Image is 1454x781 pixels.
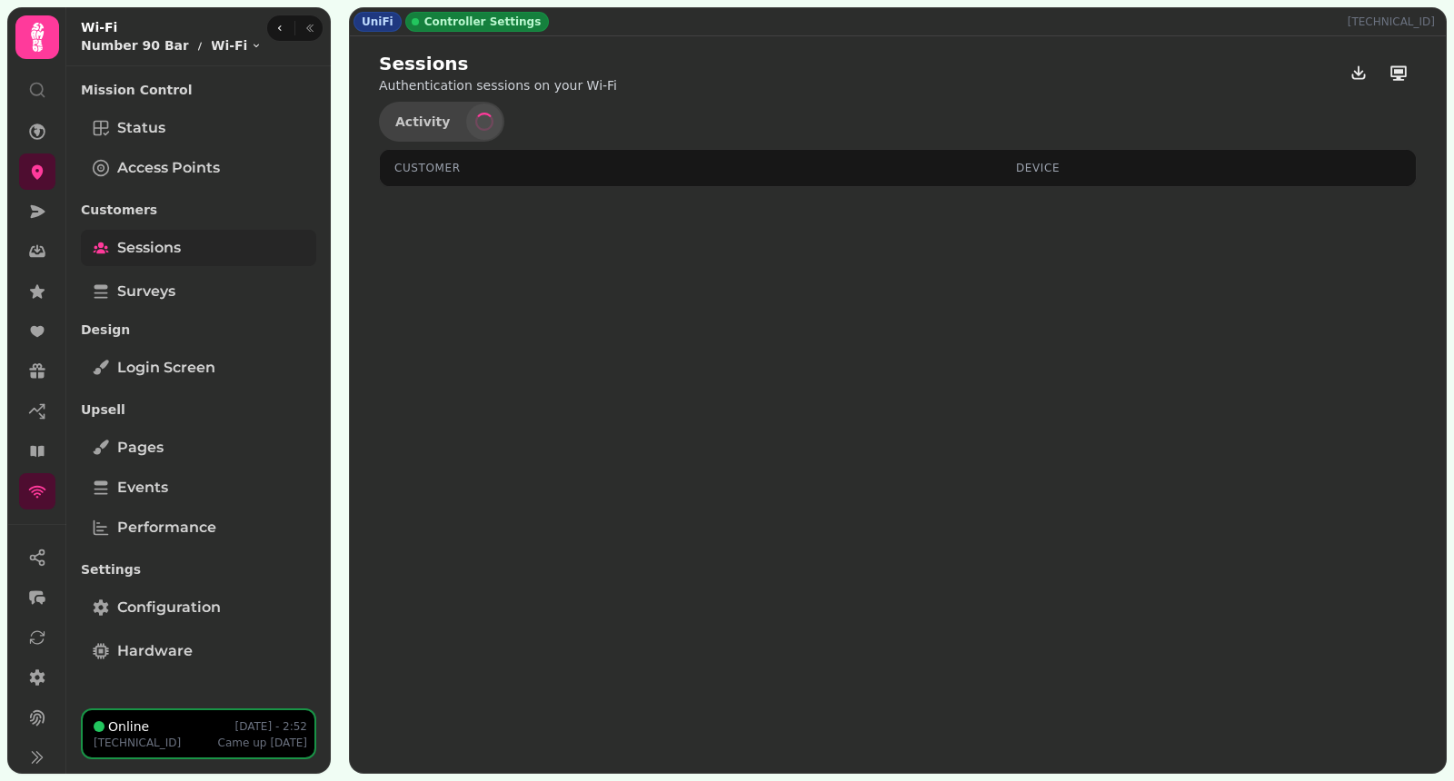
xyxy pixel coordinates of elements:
[117,117,165,139] span: Status
[81,509,316,546] a: Performance
[81,313,316,346] p: Design
[81,74,316,106] p: Mission Control
[81,193,316,226] p: Customers
[379,76,617,94] p: Authentication sessions on your Wi-Fi
[1016,161,1194,175] div: Device
[117,640,193,662] span: Hardware
[81,350,316,386] a: Login screen
[81,589,316,626] a: Configuration
[394,161,987,175] div: Customer
[81,633,316,669] a: Hardware
[117,281,175,302] span: Surveys
[81,230,316,266] a: Sessions
[81,273,316,310] a: Surveys
[94,736,181,750] p: [TECHNICAL_ID]
[117,357,215,379] span: Login screen
[117,597,221,618] span: Configuration
[81,110,316,146] a: Status
[81,708,316,759] button: Online[DATE] - 2:52[TECHNICAL_ID]Came up[DATE]
[235,719,308,734] p: [DATE] - 2:52
[81,470,316,506] a: Events
[117,477,168,499] span: Events
[81,36,262,54] nav: breadcrumb
[117,157,220,179] span: Access Points
[117,237,181,259] span: Sessions
[218,737,267,749] span: Came up
[270,737,307,749] span: [DATE]
[424,15,542,29] span: Controller Settings
[381,104,464,140] button: Activity
[117,517,216,539] span: Performance
[1348,15,1442,29] p: [TECHNICAL_ID]
[81,18,262,36] h2: Wi-Fi
[81,430,316,466] a: Pages
[81,393,316,426] p: Upsell
[117,437,164,459] span: Pages
[108,717,149,736] p: Online
[211,36,262,54] button: Wi-Fi
[81,553,316,586] p: Settings
[354,12,402,32] div: UniFi
[379,51,617,76] h2: Sessions
[395,115,450,128] span: Activity
[66,66,331,708] nav: Tabs
[81,150,316,186] a: Access Points
[81,36,189,54] p: Number 90 Bar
